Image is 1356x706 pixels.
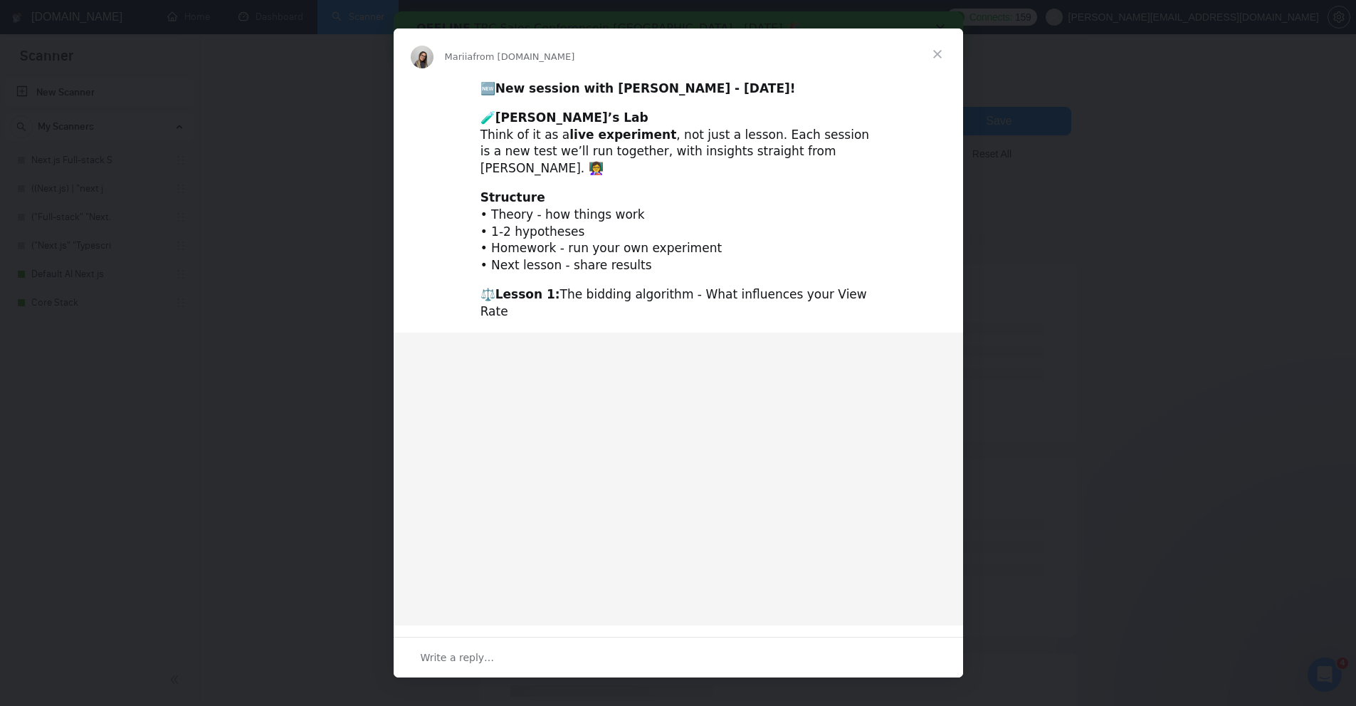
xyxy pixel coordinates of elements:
[480,190,545,204] b: Structure
[912,28,963,80] span: Close
[394,637,963,678] div: Open conversation and reply
[569,128,676,142] b: live experiment
[473,51,574,62] span: from [DOMAIN_NAME]
[411,46,433,68] img: Profile image for Mariia
[480,190,876,274] div: • Theory - how things work • 1-2 hypotheses • Homework - run your own experiment • Next lesson - ...
[480,286,876,321] div: ⚖️ The bidding algorithm - What influences your View Rate
[480,110,876,177] div: 🧪 Think of it as a , not just a lesson. Each session is a new test we’ll run together, with insig...
[421,648,495,667] span: Write a reply…
[445,51,473,62] span: Mariia
[480,81,876,98] div: 🆕
[495,110,648,125] b: [PERSON_NAME]’s Lab
[23,10,77,24] b: OFFLINE
[23,10,524,38] div: in [GEOGRAPHIC_DATA] - [DATE] 🎉 Join & experts for Upwork, LinkedIn sales & more 👉🏻 👈🏻
[422,24,498,38] a: Register here
[43,24,149,38] b: [PERSON_NAME]
[495,81,796,95] b: New session with [PERSON_NAME] - [DATE]!
[495,287,560,301] b: Lesson 1:
[542,13,557,21] div: Close
[80,10,205,24] a: TRC Sales Conference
